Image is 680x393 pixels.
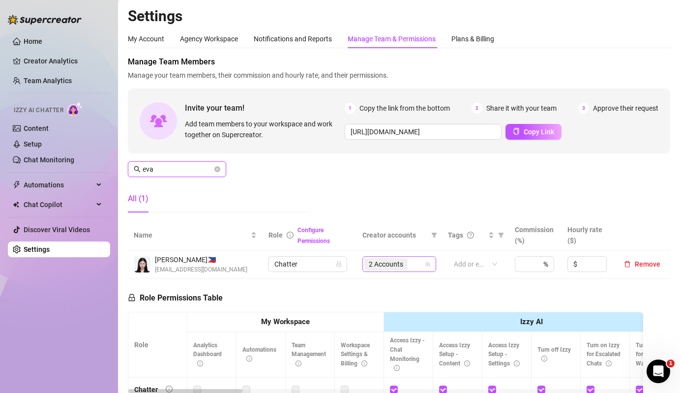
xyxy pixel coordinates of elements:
span: 1 [667,360,675,367]
span: Name [134,230,249,241]
th: Commission (%) [509,220,562,250]
span: thunderbolt [13,181,21,189]
input: Search members [143,164,212,175]
a: Team Analytics [24,77,72,85]
img: logo-BBDzfeDw.svg [8,15,82,25]
span: Tags [448,230,463,241]
button: close-circle [214,166,220,172]
span: Analytics Dashboard [193,342,222,367]
span: Invite your team! [185,102,345,114]
h5: Role Permissions Table [128,292,223,304]
div: Manage Team & Permissions [348,33,436,44]
h2: Settings [128,7,670,26]
span: Chatter [274,257,341,272]
div: Notifications and Reports [254,33,332,44]
span: Turn on Izzy for Time Wasters [636,342,669,367]
span: delete [624,261,631,268]
span: lock [128,294,136,302]
span: filter [496,228,506,242]
span: info-circle [166,386,173,393]
span: Access Izzy Setup - Content [439,342,470,367]
span: Turn on Izzy for Escalated Chats [587,342,621,367]
span: Access Izzy - Chat Monitoring [390,337,425,372]
span: info-circle [361,361,367,366]
iframe: Intercom live chat [647,360,670,383]
button: Remove [620,258,664,270]
strong: Izzy AI [520,317,543,326]
span: Creator accounts [362,230,427,241]
span: 3 [578,103,589,114]
a: Discover Viral Videos [24,226,90,234]
button: Copy Link [505,124,562,140]
div: Plans & Billing [451,33,494,44]
span: info-circle [394,365,400,371]
span: question-circle [467,232,474,239]
span: Automations [242,346,276,363]
a: Configure Permissions [297,227,330,244]
span: Chat Copilot [24,197,93,212]
span: 2 [472,103,482,114]
img: AI Chatter [67,102,83,116]
img: Chat Copilot [13,201,19,208]
span: Remove [635,260,660,268]
span: Team Management [292,342,326,367]
span: 1 [345,103,355,114]
a: Creator Analytics [24,53,102,69]
span: Approve their request [593,103,658,114]
span: search [134,166,141,173]
span: info-circle [296,361,301,366]
span: 2 Accounts [369,259,403,270]
span: Add team members to your workspace and work together on Supercreator. [185,119,341,140]
a: Content [24,124,49,132]
span: Share it with your team [486,103,557,114]
span: info-circle [514,361,520,366]
span: Copy Link [524,128,554,136]
a: Home [24,37,42,45]
span: Access Izzy Setup - Settings [488,342,520,367]
span: filter [429,228,439,242]
span: Manage your team members, their commission and hourly rate, and their permissions. [128,70,670,81]
a: Settings [24,245,50,253]
span: info-circle [606,361,612,366]
span: Workspace Settings & Billing [341,342,370,367]
th: Role [128,312,187,378]
span: team [425,261,431,267]
span: lock [336,261,342,267]
span: filter [498,232,504,238]
span: Role [268,231,283,239]
img: Eva Tangian [134,256,150,272]
span: Copy the link from the bottom [359,103,450,114]
a: Setup [24,140,42,148]
span: Izzy AI Chatter [14,106,63,115]
a: Chat Monitoring [24,156,74,164]
span: info-circle [246,356,252,362]
span: info-circle [287,232,294,239]
span: Turn off Izzy [537,346,571,363]
th: Hourly rate ($) [562,220,614,250]
span: [PERSON_NAME] 🇵🇭 [155,254,247,265]
span: 2 Accounts [364,258,408,270]
span: [EMAIL_ADDRESS][DOMAIN_NAME] [155,265,247,274]
span: filter [431,232,437,238]
div: Agency Workspace [180,33,238,44]
strong: My Workspace [261,317,310,326]
span: Manage Team Members [128,56,670,68]
th: Name [128,220,263,250]
div: My Account [128,33,164,44]
span: info-circle [541,356,547,362]
span: Automations [24,177,93,193]
div: All (1) [128,193,148,205]
span: copy [513,128,520,135]
span: info-circle [464,361,470,366]
span: info-circle [197,361,203,366]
